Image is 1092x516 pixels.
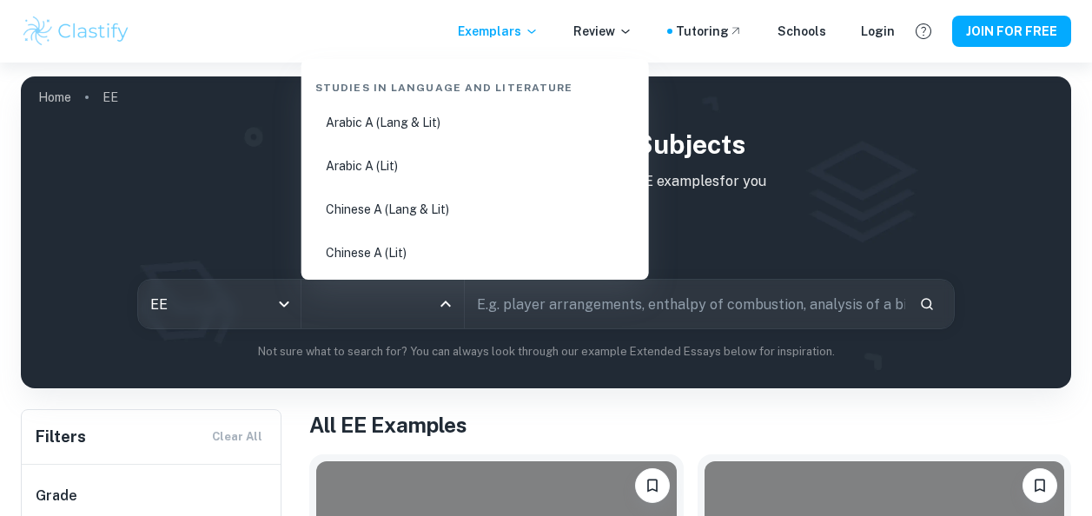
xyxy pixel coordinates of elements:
[573,22,632,41] p: Review
[35,171,1057,192] p: Type a search phrase to find the most relevant EE examples for you
[458,22,539,41] p: Exemplars
[909,17,938,46] button: Help and Feedback
[308,66,642,103] div: Studies in Language and Literature
[103,88,118,107] p: EE
[138,280,301,328] div: EE
[952,16,1071,47] button: JOIN FOR FREE
[308,103,642,142] li: Arabic A (Lang & Lit)
[35,343,1057,361] p: Not sure what to search for? You can always look through our example Extended Essays below for in...
[635,468,670,503] button: Please log in to bookmark exemplars
[465,280,906,328] input: E.g. player arrangements, enthalpy of combustion, analysis of a big city...
[35,125,1057,164] h1: IB EE examples for all subjects
[36,425,86,449] h6: Filters
[861,22,895,41] a: Login
[433,292,458,316] button: Close
[21,14,131,49] img: Clastify logo
[308,146,642,186] li: Arabic A (Lit)
[778,22,826,41] a: Schools
[308,189,642,229] li: Chinese A (Lang & Lit)
[21,76,1071,388] img: profile cover
[38,85,71,109] a: Home
[912,289,942,319] button: Search
[309,409,1071,440] h1: All EE Examples
[1023,468,1057,503] button: Please log in to bookmark exemplars
[308,233,642,273] li: Chinese A (Lit)
[676,22,743,41] a: Tutoring
[36,486,268,506] h6: Grade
